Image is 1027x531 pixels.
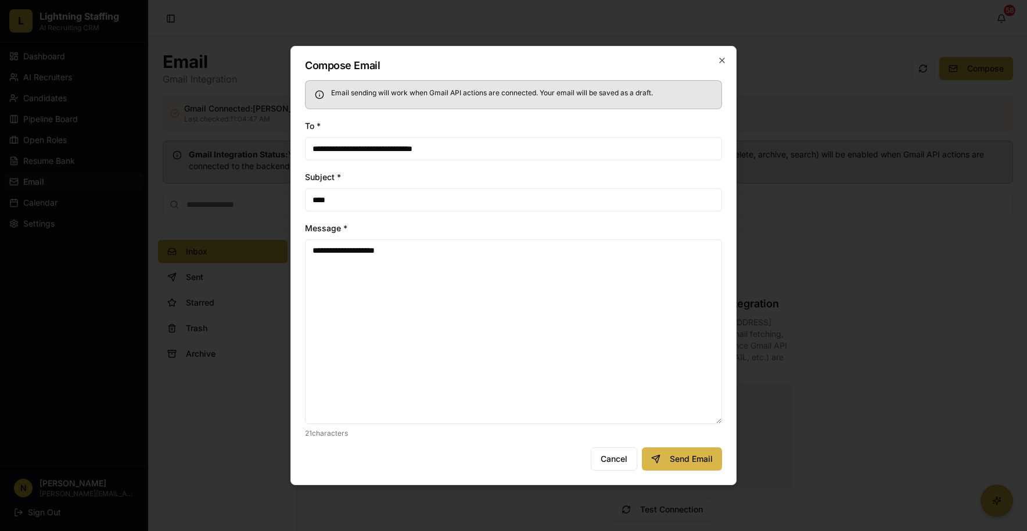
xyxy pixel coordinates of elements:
h2: Compose Email [305,60,722,71]
label: Subject * [305,172,341,182]
div: Email sending will work when Gmail API actions are connected. Your email will be saved as a draft. [315,88,712,98]
p: 21 characters [305,429,722,438]
button: Cancel [591,447,637,471]
label: Message * [305,223,347,233]
button: Send Email [642,447,722,471]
